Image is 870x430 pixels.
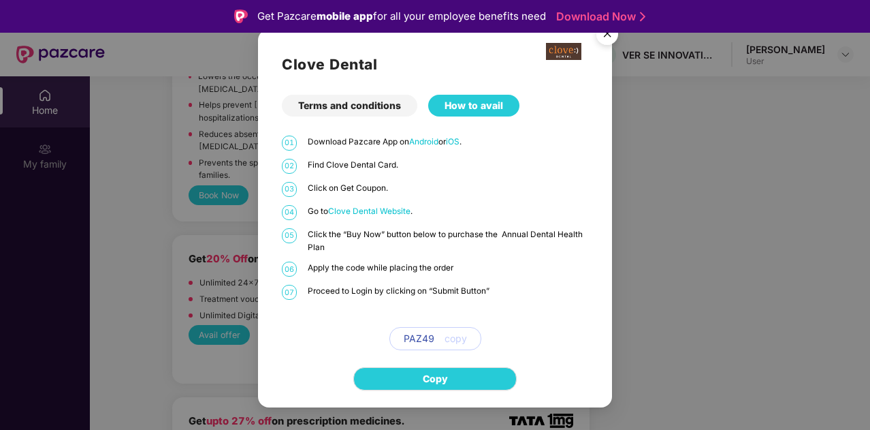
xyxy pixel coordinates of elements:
a: Android [409,137,438,147]
p: Find Clove Dental Card. [308,159,588,172]
span: copy [445,331,467,346]
span: Copy [423,371,448,386]
div: Get Pazcare for all your employee benefits need [257,8,546,25]
span: PAZ49 [404,331,434,346]
a: iOS [446,137,460,147]
span: 04 [282,205,297,220]
img: clove-dental%20png.png [546,43,581,60]
img: Logo [234,10,248,23]
span: 07 [282,285,297,300]
div: How to avail [428,95,519,117]
p: Download Pazcare App on or . [308,136,588,149]
span: 06 [282,262,297,277]
span: 02 [282,159,297,174]
a: Download Now [556,10,641,24]
p: Go to . [308,205,588,218]
h2: Clove Dental [282,53,588,76]
span: 03 [282,182,297,197]
button: Copy [353,367,517,390]
a: Clove Dental Website [328,206,410,216]
strong: mobile app [317,10,373,22]
span: 01 [282,136,297,151]
p: Apply the code while placing the order [308,262,588,275]
p: Proceed to Login by clicking on “Submit Button” [308,285,588,298]
img: Stroke [640,10,645,24]
button: Close [588,16,625,53]
div: Terms and conditions [282,95,417,117]
button: copy [434,328,467,350]
img: svg+xml;base64,PHN2ZyB4bWxucz0iaHR0cDovL3d3dy53My5vcmcvMjAwMC9zdmciIHdpZHRoPSI1NiIgaGVpZ2h0PSI1Ni... [588,17,626,55]
p: Click the “Buy Now” button below to purchase the Annual Dental Health Plan [308,228,588,254]
p: Click on Get Coupon. [308,182,588,195]
span: 05 [282,228,297,243]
